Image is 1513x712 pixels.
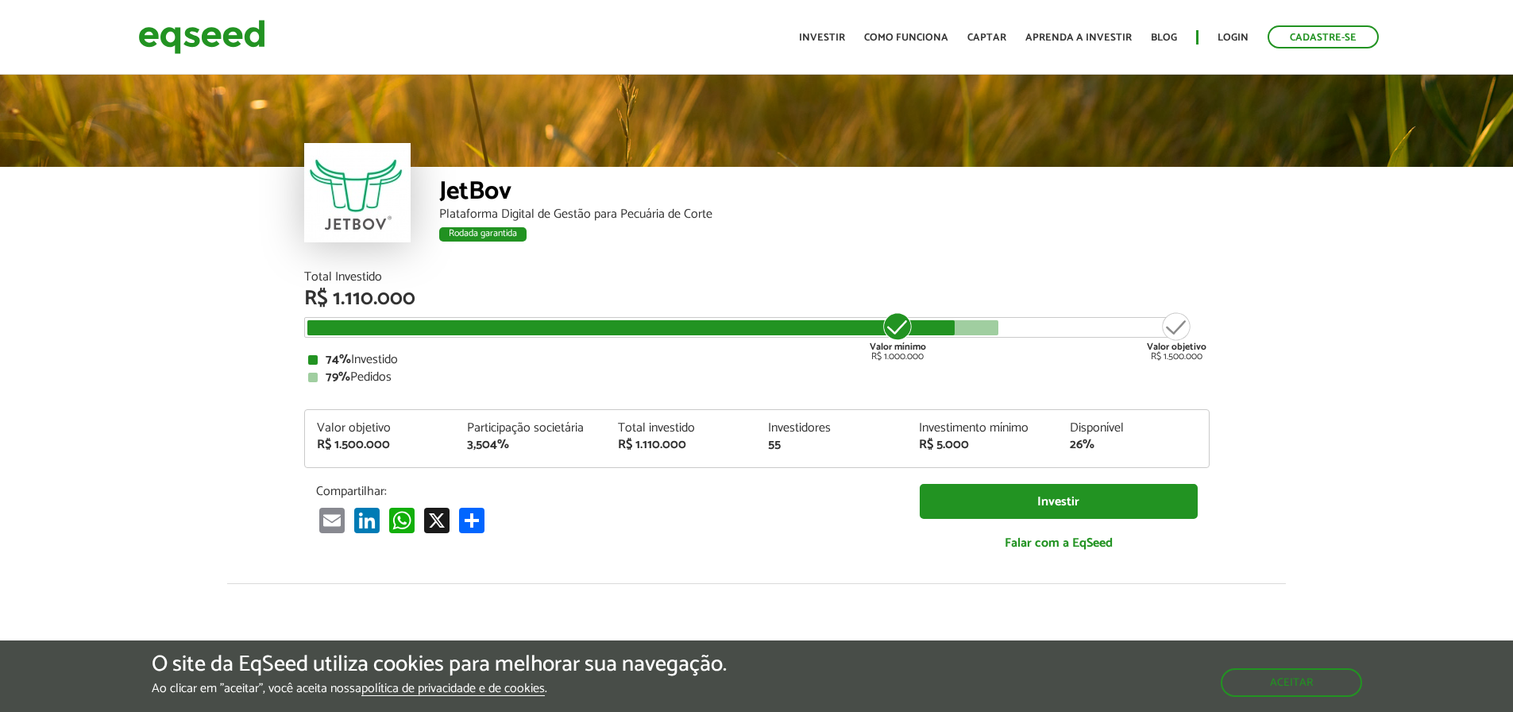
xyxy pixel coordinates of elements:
a: Investir [799,33,845,43]
button: Aceitar [1221,668,1362,697]
a: Compartilhar [456,507,488,533]
div: R$ 5.000 [919,439,1046,451]
strong: Valor mínimo [870,339,926,354]
div: R$ 1.500.000 [1147,311,1206,362]
a: Como funciona [864,33,948,43]
div: R$ 1.500.000 [317,439,444,451]
div: Disponível [1070,422,1197,435]
a: Login [1218,33,1249,43]
strong: 79% [326,366,350,388]
div: Plataforma Digital de Gestão para Pecuária de Corte [439,208,1210,221]
a: X [421,507,453,533]
a: Aprenda a investir [1025,33,1132,43]
a: Email [316,507,348,533]
p: Ao clicar em "aceitar", você aceita nossa . [152,681,727,696]
a: LinkedIn [351,507,383,533]
div: 3,504% [467,439,594,451]
a: Falar com a EqSeed [920,527,1198,559]
div: Total Investido [304,271,1210,284]
a: WhatsApp [386,507,418,533]
div: R$ 1.110.000 [618,439,745,451]
div: R$ 1.000.000 [868,311,928,362]
div: Investidores [768,422,895,435]
div: Investido [308,354,1206,366]
div: Participação societária [467,422,594,435]
div: 55 [768,439,895,451]
a: Cadastre-se [1268,25,1379,48]
div: Pedidos [308,371,1206,384]
div: R$ 1.110.000 [304,288,1210,309]
a: Investir [920,484,1198,520]
a: Blog [1151,33,1177,43]
img: EqSeed [138,16,265,58]
strong: 74% [326,349,351,370]
h5: O site da EqSeed utiliza cookies para melhorar sua navegação. [152,652,727,677]
div: Valor objetivo [317,422,444,435]
div: 26% [1070,439,1197,451]
div: Investimento mínimo [919,422,1046,435]
p: Compartilhar: [316,484,896,499]
div: Total investido [618,422,745,435]
strong: Valor objetivo [1147,339,1206,354]
a: política de privacidade e de cookies [361,683,545,696]
a: Captar [967,33,1006,43]
div: JetBov [439,179,1210,208]
div: Rodada garantida [439,227,527,242]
